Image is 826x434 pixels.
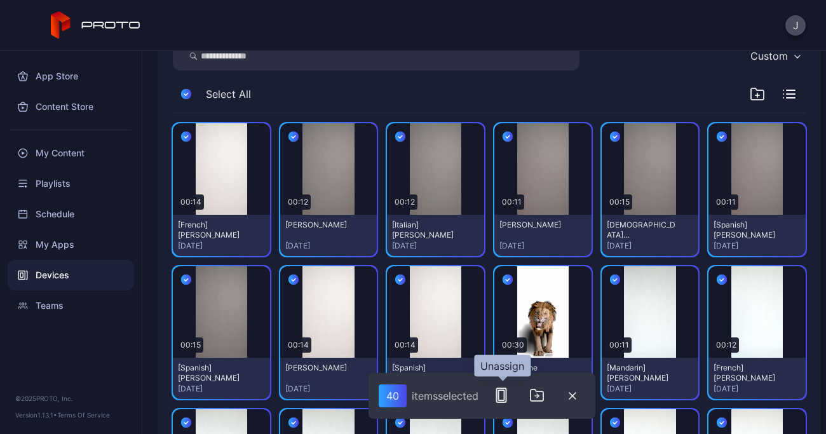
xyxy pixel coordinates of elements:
div: Unassign [474,355,531,377]
button: [French] [PERSON_NAME][DATE] [173,215,270,256]
button: [PERSON_NAME][DATE] [280,358,377,399]
div: 40 [379,384,407,407]
a: Schedule [8,199,134,229]
a: Teams [8,290,134,321]
div: Linette Gomez [285,363,355,373]
button: [PERSON_NAME][DATE] [494,215,592,256]
div: [DATE] [178,241,265,251]
div: [DATE] [714,384,801,394]
div: item s selected [412,390,478,402]
div: [DATE] [178,384,265,394]
a: My Apps [8,229,134,260]
button: [Italian] [PERSON_NAME][DATE] [387,215,484,256]
div: [DATE] [607,241,694,251]
div: Corean Carly [607,220,677,240]
a: Devices [8,260,134,290]
div: Brooke Koenigur [285,220,355,230]
a: Terms Of Service [57,411,110,419]
button: King of the Jungle.mp4[DATE] [494,358,592,399]
button: [Spanish] [PERSON_NAME][DATE] [708,215,806,256]
div: [DATE] [392,241,479,251]
div: [French] Linette Gomez [178,220,248,240]
div: [Mandarin] Tiffany Hu [607,363,677,383]
a: Playlists [8,168,134,199]
div: [DATE] [285,384,372,394]
div: Custom [750,50,788,62]
div: [DATE] [285,241,372,251]
div: [Italian] Brooke Koenigur [392,220,462,240]
div: [DATE] [714,241,801,251]
div: [Spanish] Linette Gomez [392,363,462,383]
button: [Mandarin] [PERSON_NAME][DATE] [602,358,699,399]
a: My Content [8,138,134,168]
a: App Store [8,61,134,92]
button: Custom [744,41,806,71]
span: Select All [206,86,251,102]
button: [PERSON_NAME][DATE] [280,215,377,256]
button: [Spanish] [PERSON_NAME][DATE] [173,358,270,399]
button: [Spanish] [PERSON_NAME][DATE] [387,358,484,399]
button: [French] [PERSON_NAME][DATE] [708,358,806,399]
a: Content Store [8,92,134,122]
div: [Spanish] Corean Carly [178,363,248,383]
div: © 2025 PROTO, Inc. [15,393,126,403]
div: [French] Marla Miller [714,363,783,383]
div: [Spanish] Kandi Gongora [714,220,783,240]
div: King of the Jungle.mp4 [499,363,569,383]
div: [DATE] [607,384,694,394]
button: J [785,15,806,36]
div: [DATE] [499,241,586,251]
div: Kandi Gongora [499,220,569,230]
span: Version 1.13.1 • [15,411,57,419]
button: [DEMOGRAPHIC_DATA][PERSON_NAME][DATE] [602,215,699,256]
